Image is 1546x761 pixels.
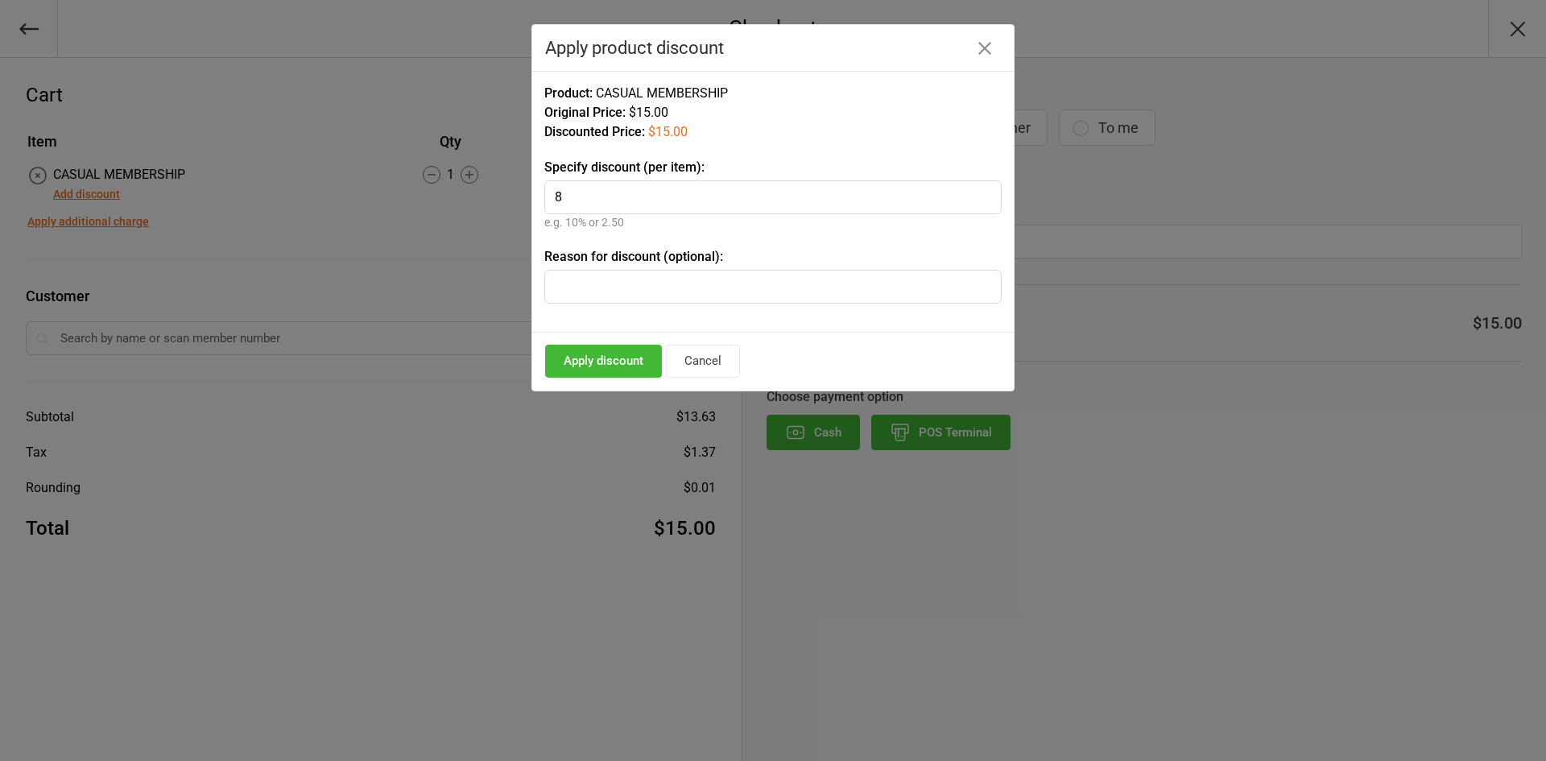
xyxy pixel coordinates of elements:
[544,214,1002,231] div: e.g. 10% or 2.50
[544,247,1002,267] label: Reason for discount (optional):
[544,124,645,139] span: Discounted Price:
[544,158,1002,177] label: Specify discount (per item):
[544,103,1002,122] div: $15.00
[544,85,593,101] span: Product:
[545,38,1001,58] div: Apply product discount
[544,84,1002,103] div: CASUAL MEMBERSHIP
[666,345,740,378] button: Cancel
[648,124,688,139] span: $15.00
[545,345,662,378] button: Apply discount
[544,105,626,120] span: Original Price:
